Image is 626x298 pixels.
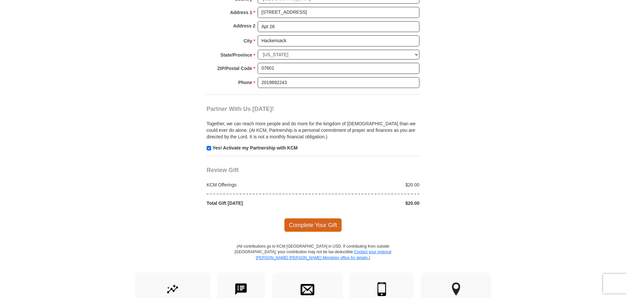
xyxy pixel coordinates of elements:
[72,39,110,43] div: Keywords by Traffic
[238,78,252,87] strong: Phone
[230,8,252,17] strong: Address 1
[284,218,342,232] span: Complete Your Gift
[244,36,252,45] strong: City
[212,145,298,150] strong: Yes! Activate my Partnership with KCM
[203,182,313,188] div: KCM Offerings
[375,282,389,296] img: mobile.svg
[17,17,72,22] div: Domain: [DOMAIN_NAME]
[18,38,23,43] img: tab_domain_overview_orange.svg
[220,50,252,60] strong: State/Province
[313,182,423,188] div: $20.00
[18,10,32,16] div: v 4.0.25
[233,21,255,30] strong: Address 2
[65,38,70,43] img: tab_keywords_by_traffic_grey.svg
[207,106,274,112] span: Partner With Us [DATE]!
[256,250,391,260] a: Contact your regional [PERSON_NAME] [PERSON_NAME] Ministries office for details.
[234,244,392,272] p: (All contributions go to KCM [GEOGRAPHIC_DATA] in USD. If contributing from outside [GEOGRAPHIC_D...
[166,282,179,296] img: give-by-stock.svg
[234,282,248,296] img: text-to-give.svg
[207,167,239,173] span: Review Gift
[313,200,423,206] div: $20.00
[203,200,313,206] div: Total Gift [DATE]
[451,282,461,296] img: other-region
[217,64,252,73] strong: ZIP/Postal Code
[10,10,16,16] img: logo_orange.svg
[10,17,16,22] img: website_grey.svg
[301,282,314,296] img: envelope.svg
[207,120,419,140] p: Together, we can reach more people and do more for the kingdom of [DEMOGRAPHIC_DATA] than we coul...
[25,39,59,43] div: Domain Overview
